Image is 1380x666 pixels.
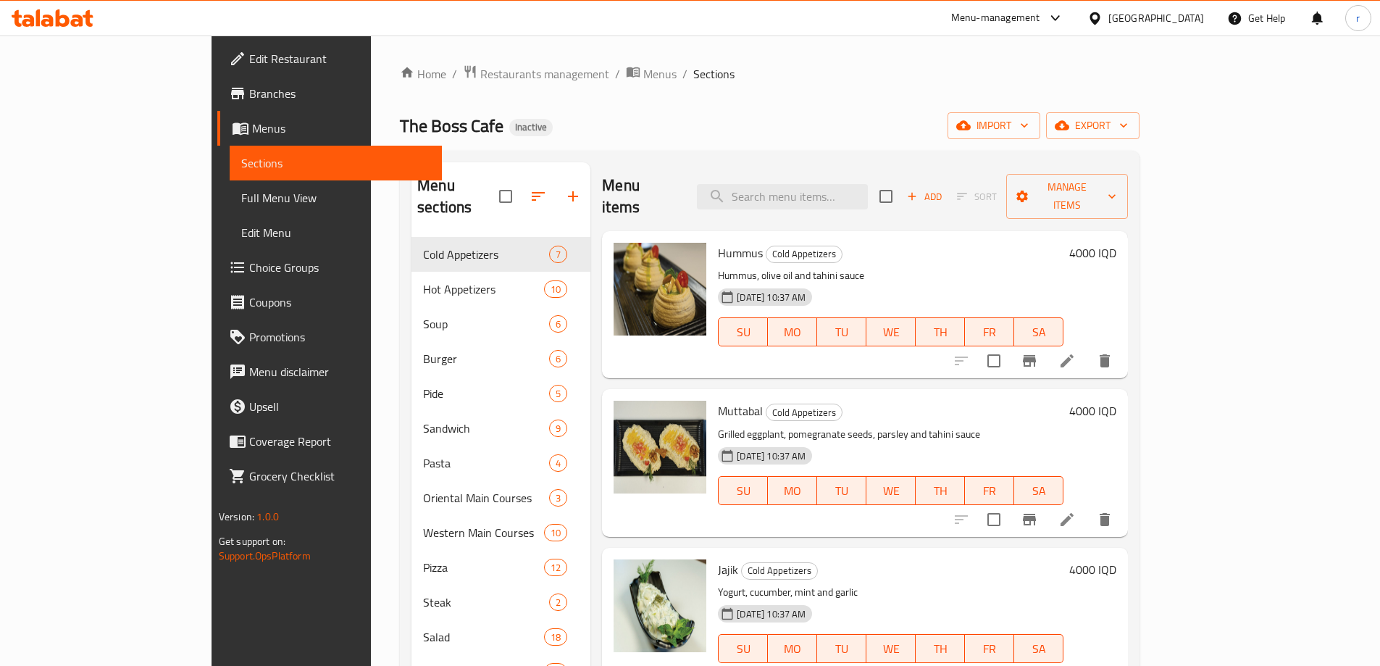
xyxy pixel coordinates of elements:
[718,583,1063,602] p: Yogurt, cucumber, mint and garlic
[423,594,549,611] div: Steak
[766,246,842,262] span: Cold Appetizers
[718,634,768,663] button: SU
[249,50,430,67] span: Edit Restaurant
[249,85,430,102] span: Branches
[905,188,944,205] span: Add
[965,317,1014,346] button: FR
[921,638,959,659] span: TH
[1108,10,1204,26] div: [GEOGRAPHIC_DATA]
[544,280,567,298] div: items
[872,638,910,659] span: WE
[241,189,430,207] span: Full Menu View
[1058,511,1076,528] a: Edit menu item
[724,638,762,659] span: SU
[249,294,430,311] span: Coupons
[979,346,1009,376] span: Select to update
[550,387,566,401] span: 5
[614,243,706,336] img: Hummus
[872,322,910,343] span: WE
[550,317,566,331] span: 6
[718,476,768,505] button: SU
[452,65,457,83] li: /
[1014,476,1063,505] button: SA
[1020,322,1058,343] span: SA
[602,175,679,218] h2: Menu items
[509,121,553,133] span: Inactive
[1058,117,1128,135] span: export
[1069,401,1116,421] h6: 4000 IQD
[614,401,706,494] img: Muttabal
[217,320,442,354] a: Promotions
[423,559,544,576] div: Pizza
[423,454,549,472] span: Pasta
[549,350,567,367] div: items
[423,246,549,263] span: Cold Appetizers
[230,146,442,180] a: Sections
[423,280,544,298] div: Hot Appetizers
[217,41,442,76] a: Edit Restaurant
[411,480,590,515] div: Oriental Main Courses3
[774,322,811,343] span: MO
[1069,559,1116,580] h6: 4000 IQD
[411,411,590,446] div: Sandwich9
[1012,344,1047,378] button: Branch-specific-item
[979,504,1009,535] span: Select to update
[217,111,442,146] a: Menus
[1069,243,1116,263] h6: 4000 IQD
[545,526,566,540] span: 10
[901,186,948,208] button: Add
[423,385,549,402] span: Pide
[544,524,567,541] div: items
[217,250,442,285] a: Choice Groups
[1020,480,1058,501] span: SA
[718,559,738,580] span: Jajik
[866,634,916,663] button: WE
[400,64,1139,83] nav: breadcrumb
[549,594,567,611] div: items
[423,350,549,367] span: Burger
[871,181,901,212] span: Select section
[718,267,1063,285] p: Hummus, olive oil and tahini sauce
[1014,317,1063,346] button: SA
[423,489,549,507] div: Oriental Main Courses
[241,224,430,241] span: Edit Menu
[550,248,566,262] span: 7
[256,507,279,526] span: 1.0.0
[731,607,811,621] span: [DATE] 10:37 AM
[417,175,499,218] h2: Menu sections
[241,154,430,172] span: Sections
[1356,10,1360,26] span: r
[545,561,566,575] span: 12
[411,515,590,550] div: Western Main Courses10
[219,507,254,526] span: Version:
[817,317,866,346] button: TU
[549,315,567,333] div: items
[768,634,817,663] button: MO
[718,425,1063,444] p: Grilled eggplant, pomegranate seeds, parsley and tahini sauce
[1087,502,1122,537] button: delete
[249,259,430,276] span: Choice Groups
[463,64,609,83] a: Restaurants management
[217,285,442,320] a: Coupons
[550,457,566,470] span: 4
[549,246,567,263] div: items
[544,559,567,576] div: items
[217,459,442,494] a: Grocery Checklist
[556,179,590,214] button: Add section
[217,76,442,111] a: Branches
[217,424,442,459] a: Coverage Report
[817,476,866,505] button: TU
[411,307,590,341] div: Soup6
[423,628,544,646] span: Salad
[916,476,965,505] button: TH
[249,467,430,485] span: Grocery Checklist
[965,476,1014,505] button: FR
[1006,174,1128,219] button: Manage items
[643,65,677,83] span: Menus
[411,376,590,411] div: Pide5
[423,524,544,541] div: Western Main Courses
[217,389,442,424] a: Upsell
[768,317,817,346] button: MO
